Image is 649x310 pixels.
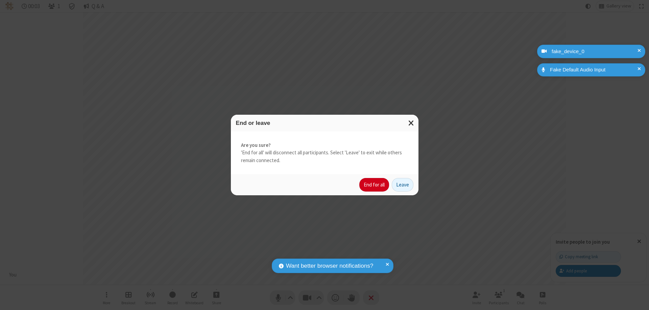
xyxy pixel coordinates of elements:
[359,178,389,192] button: End for all
[231,131,418,175] div: 'End for all' will disconnect all participants. Select 'Leave' to exit while others remain connec...
[241,141,408,149] strong: Are you sure?
[404,115,418,131] button: Close modal
[286,262,373,270] span: Want better browser notifications?
[392,178,413,192] button: Leave
[549,48,640,56] div: fake_device_0
[548,66,640,74] div: Fake Default Audio Input
[236,120,413,126] h3: End or leave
